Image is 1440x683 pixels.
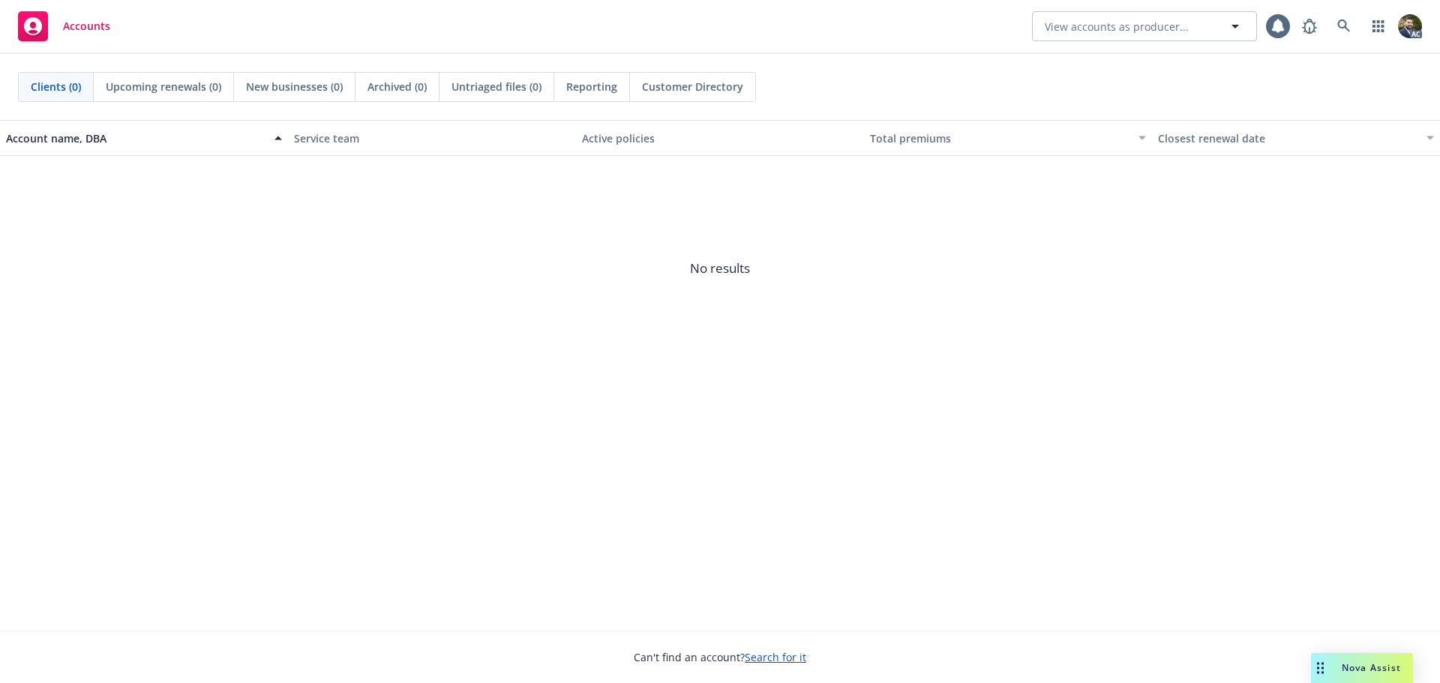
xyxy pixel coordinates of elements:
span: Customer Directory [642,79,743,94]
a: Search [1329,11,1359,41]
span: Untriaged files (0) [451,79,541,94]
span: View accounts as producer... [1045,19,1189,34]
a: Report a Bug [1294,11,1324,41]
button: Active policies [576,120,864,156]
span: Accounts [63,20,110,32]
span: Archived (0) [367,79,427,94]
span: Clients (0) [31,79,81,94]
span: New businesses (0) [246,79,343,94]
a: Switch app [1363,11,1393,41]
span: Reporting [566,79,617,94]
a: Accounts [12,5,116,47]
button: Closest renewal date [1152,120,1440,156]
button: Service team [288,120,576,156]
div: Account name, DBA [6,130,265,146]
div: Drag to move [1311,653,1330,683]
button: Nova Assist [1311,653,1413,683]
button: View accounts as producer... [1032,11,1257,41]
img: photo [1398,14,1422,38]
div: Service team [294,130,570,146]
span: Nova Assist [1342,661,1401,674]
span: Can't find an account? [634,649,806,665]
button: Total premiums [864,120,1152,156]
span: Upcoming renewals (0) [106,79,221,94]
div: Total premiums [870,130,1129,146]
div: Active policies [582,130,858,146]
a: Search for it [745,650,806,664]
div: Closest renewal date [1158,130,1417,146]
